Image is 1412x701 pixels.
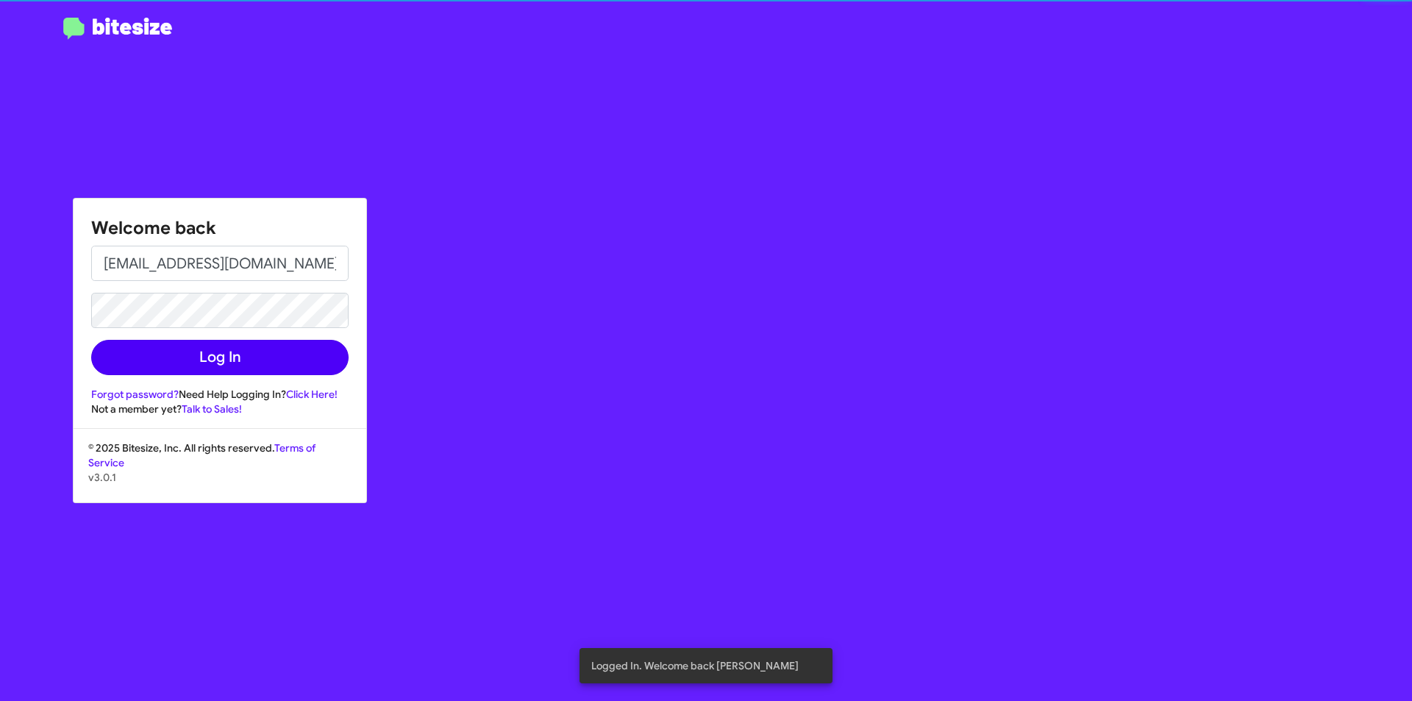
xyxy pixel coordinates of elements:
[91,340,349,375] button: Log In
[74,441,366,502] div: © 2025 Bitesize, Inc. All rights reserved.
[91,246,349,281] input: Email address
[88,470,352,485] p: v3.0.1
[286,388,338,401] a: Click Here!
[591,658,799,673] span: Logged In. Welcome back [PERSON_NAME]
[91,387,349,402] div: Need Help Logging In?
[182,402,242,416] a: Talk to Sales!
[91,402,349,416] div: Not a member yet?
[91,388,179,401] a: Forgot password?
[91,216,349,240] h1: Welcome back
